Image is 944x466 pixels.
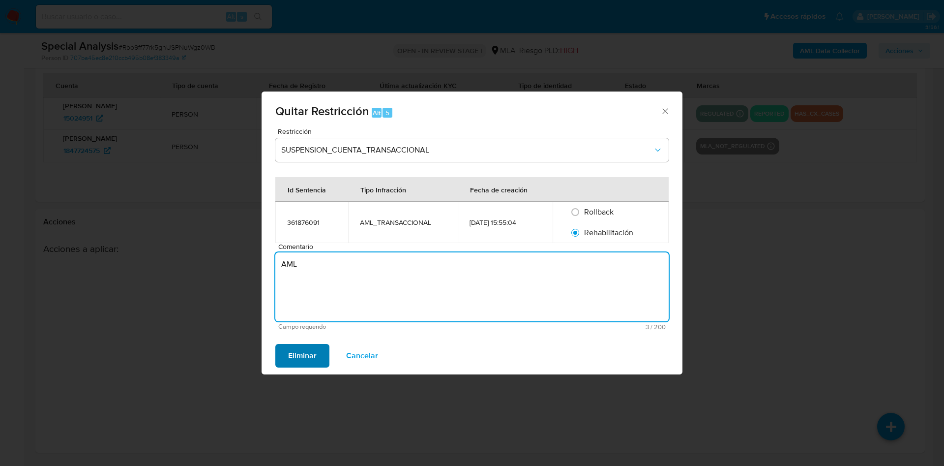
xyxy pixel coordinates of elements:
span: Quitar Restricción [275,102,369,120]
button: Cerrar ventana [660,106,669,115]
div: Tipo Infracción [349,178,418,201]
div: AML_TRANSACCIONAL [360,218,446,227]
div: [DATE] 15:55:04 [470,218,541,227]
button: Cancelar [333,344,391,368]
span: Comentario [278,243,672,250]
span: Restricción [278,128,671,135]
span: SUSPENSION_CUENTA_TRANSACCIONAL [281,145,653,155]
span: Alt [373,108,381,118]
span: Rollback [584,206,614,217]
textarea: AML [275,252,669,321]
span: Cancelar [346,345,378,367]
div: Fecha de creación [458,178,539,201]
span: Rehabilitación [584,227,633,238]
span: 5 [385,108,389,118]
button: Eliminar [275,344,329,368]
span: Eliminar [288,345,317,367]
span: Campo requerido [278,323,472,330]
div: 361876091 [287,218,336,227]
button: Restriction [275,138,669,162]
span: Máximo 200 caracteres [472,324,666,330]
div: Id Sentencia [276,178,338,201]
